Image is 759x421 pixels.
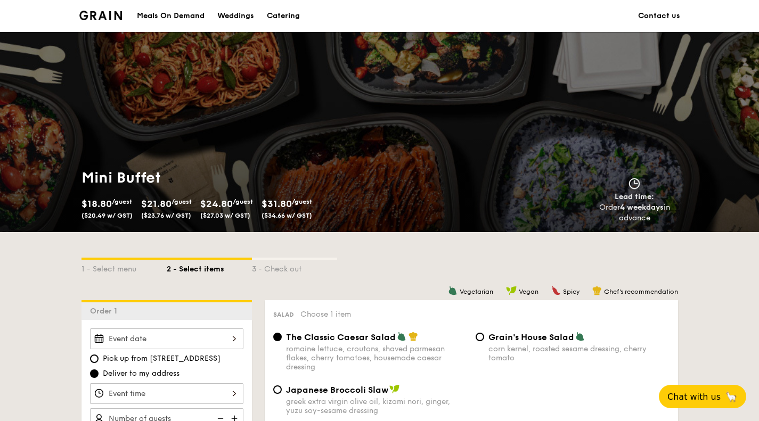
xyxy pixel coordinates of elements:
[90,383,243,404] input: Event time
[286,385,388,395] span: Japanese Broccoli Slaw
[262,212,312,219] span: ($34.66 w/ GST)
[397,332,406,341] img: icon-vegetarian.fe4039eb.svg
[300,310,351,319] span: Choose 1 item
[81,260,167,275] div: 1 - Select menu
[488,344,670,362] div: corn kernel, roasted sesame dressing, cherry tomato
[79,11,123,20] a: Logotype
[551,286,561,295] img: icon-spicy.37a8142b.svg
[112,198,132,205] span: /guest
[273,311,294,318] span: Salad
[592,286,602,295] img: icon-chef-hat.a58ddaea.svg
[626,178,642,189] img: icon-clock.2db775ea.svg
[587,202,682,224] div: Order in advance
[460,288,493,295] span: Vegetarian
[200,212,250,219] span: ($27.03 w/ GST)
[725,391,738,403] span: 🦙
[233,198,253,205] span: /guest
[90,369,99,378] input: Deliver to my address
[90,307,121,316] span: Order 1
[81,168,376,187] h1: Mini Buffet
[659,385,746,408] button: Chat with us🦙
[615,192,654,201] span: Lead time:
[273,333,282,341] input: The Classic Caesar Saladromaine lettuce, croutons, shaved parmesan flakes, cherry tomatoes, house...
[81,212,133,219] span: ($20.49 w/ GST)
[409,332,418,341] img: icon-chef-hat.a58ddaea.svg
[141,198,172,210] span: $21.80
[141,212,191,219] span: ($23.76 w/ GST)
[200,198,233,210] span: $24.80
[252,260,337,275] div: 3 - Check out
[172,198,192,205] span: /guest
[286,397,467,415] div: greek extra virgin olive oil, kizami nori, ginger, yuzu soy-sesame dressing
[389,384,400,394] img: icon-vegan.f8ff3823.svg
[563,288,580,295] span: Spicy
[273,385,282,394] input: Japanese Broccoli Slawgreek extra virgin olive oil, kizami nori, ginger, yuzu soy-sesame dressing
[575,332,585,341] img: icon-vegetarian.fe4039eb.svg
[103,353,221,364] span: Pick up from [STREET_ADDRESS]
[90,328,243,349] input: Event date
[286,332,396,342] span: The Classic Caesar Salad
[506,286,517,295] img: icon-vegan.f8ff3823.svg
[262,198,292,210] span: $31.80
[90,354,99,363] input: Pick up from [STREET_ADDRESS]
[448,286,458,295] img: icon-vegetarian.fe4039eb.svg
[620,203,664,212] strong: 4 weekdays
[167,260,252,275] div: 2 - Select items
[667,392,721,402] span: Chat with us
[519,288,538,295] span: Vegan
[79,11,123,20] img: Grain
[604,288,678,295] span: Chef's recommendation
[488,332,574,342] span: Grain's House Salad
[292,198,312,205] span: /guest
[81,198,112,210] span: $18.80
[476,333,484,341] input: Grain's House Saladcorn kernel, roasted sesame dressing, cherry tomato
[286,344,467,372] div: romaine lettuce, croutons, shaved parmesan flakes, cherry tomatoes, housemade caesar dressing
[103,368,179,379] span: Deliver to my address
